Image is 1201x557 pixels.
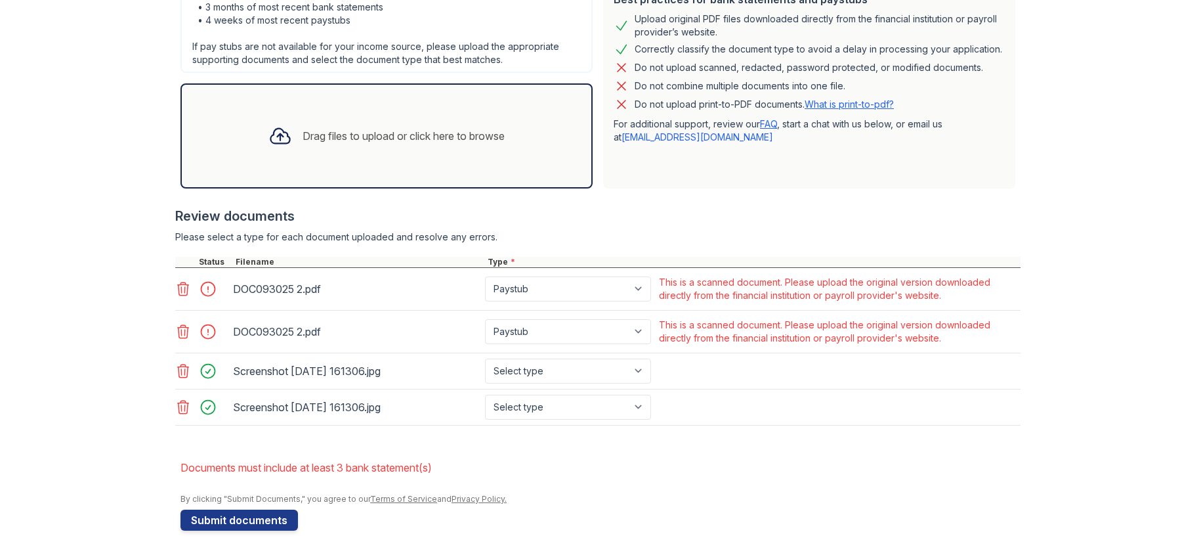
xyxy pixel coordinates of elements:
[303,128,505,144] div: Drag files to upload or click here to browse
[635,41,1002,57] div: Correctly classify the document type to avoid a delay in processing your application.
[370,494,437,504] a: Terms of Service
[635,78,845,94] div: Do not combine multiple documents into one file.
[622,131,773,143] a: [EMAIL_ADDRESS][DOMAIN_NAME]
[635,60,983,76] div: Do not upload scanned, redacted, password protected, or modified documents.
[180,455,1021,481] li: Documents must include at least 3 bank statement(s)
[233,321,480,342] div: DOC093025 2.pdf
[175,207,1021,225] div: Review documents
[196,257,233,267] div: Status
[659,319,1018,345] div: This is a scanned document. Please upload the original version downloaded directly from the finan...
[635,12,1005,39] div: Upload original PDF files downloaded directly from the financial institution or payroll provider’...
[614,118,1005,144] p: For additional support, review our , start a chat with us below, or email us at
[233,361,480,382] div: Screenshot [DATE] 161306.jpg
[180,510,298,531] button: Submit documents
[233,257,485,267] div: Filename
[233,278,480,300] div: DOC093025 2.pdf
[233,397,480,418] div: Screenshot [DATE] 161306.jpg
[659,276,1018,302] div: This is a scanned document. Please upload the original version downloaded directly from the finan...
[760,118,777,129] a: FAQ
[485,257,1021,267] div: Type
[175,231,1021,244] div: Please select a type for each document uploaded and resolve any errors.
[635,98,894,111] p: Do not upload print-to-PDF documents.
[452,494,507,504] a: Privacy Policy.
[805,99,894,110] a: What is print-to-pdf?
[180,494,1021,504] div: By clicking "Submit Documents," you agree to our and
